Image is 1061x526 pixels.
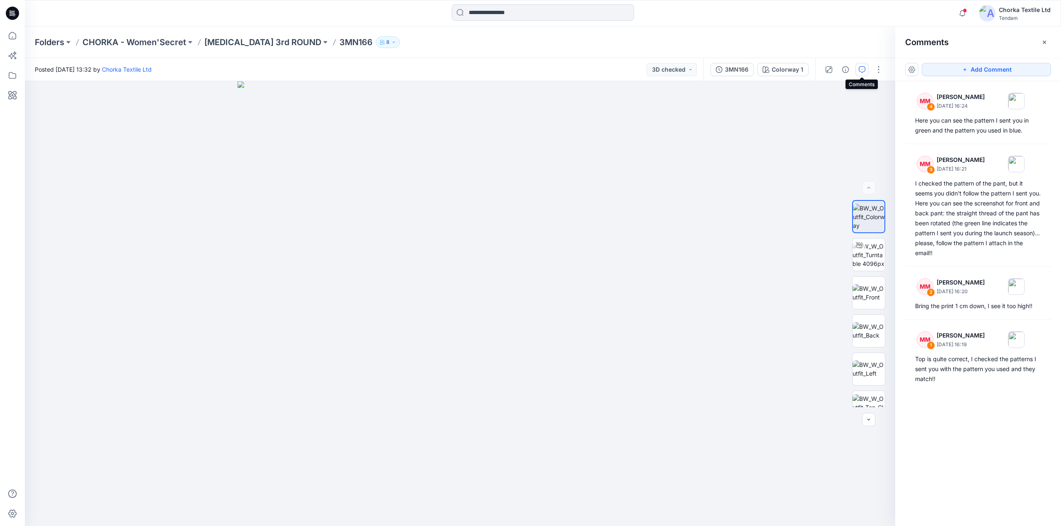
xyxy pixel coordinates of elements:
[35,65,152,74] span: Posted [DATE] 13:32 by
[937,287,985,296] p: [DATE] 16:20
[757,63,809,76] button: Colorway 1
[917,331,933,348] div: MM
[937,155,985,165] p: [PERSON_NAME]
[853,394,885,420] img: BW_W_Outfit_Top_CloseUp
[999,5,1051,15] div: Chorka Textile Ltd
[927,288,935,297] div: 2
[82,36,186,48] a: CHORKA - Women'Secret
[339,36,373,48] p: 3MN166
[917,93,933,109] div: MM
[917,278,933,295] div: MM
[376,36,400,48] button: 8
[204,36,321,48] a: [MEDICAL_DATA] 3rd ROUND
[102,66,152,73] a: Chorka Textile Ltd
[725,65,749,74] div: 3MN166
[915,301,1041,311] div: Bring the print 1 cm down, I see it too high!!
[386,38,390,47] p: 8
[937,340,985,349] p: [DATE] 16:19
[915,179,1041,258] div: I checked the pattern of the pant, but it seems you didn't follow the pattern I sent you. Here yo...
[853,284,885,302] img: BW_W_Outfit_Front
[915,354,1041,384] div: Top is quite correct, I checked the patterns I sent you with the pattern you used and they match!!
[853,204,884,230] img: BW_W_Outfit_Colorway
[927,166,935,174] div: 3
[937,92,985,102] p: [PERSON_NAME]
[937,277,985,287] p: [PERSON_NAME]
[937,331,985,340] p: [PERSON_NAME]
[979,5,996,22] img: avatar
[937,165,985,173] p: [DATE] 16:21
[915,116,1041,135] div: Here you can see the pattern I sent you in green and the pattern you used in blue.
[999,15,1051,21] div: Tendam
[710,63,754,76] button: 3MN166
[927,341,935,350] div: 1
[917,156,933,172] div: MM
[937,102,985,110] p: [DATE] 16:24
[922,63,1051,76] button: Add Comment
[905,37,949,47] h2: Comments
[839,63,852,76] button: Details
[853,242,885,268] img: BW_W_Outfit_Turntable 4096px
[772,65,803,74] div: Colorway 1
[927,103,935,111] div: 4
[853,360,885,378] img: BW_W_Outfit_Left
[853,322,885,340] img: BW_W_Outfit_Back
[35,36,64,48] a: Folders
